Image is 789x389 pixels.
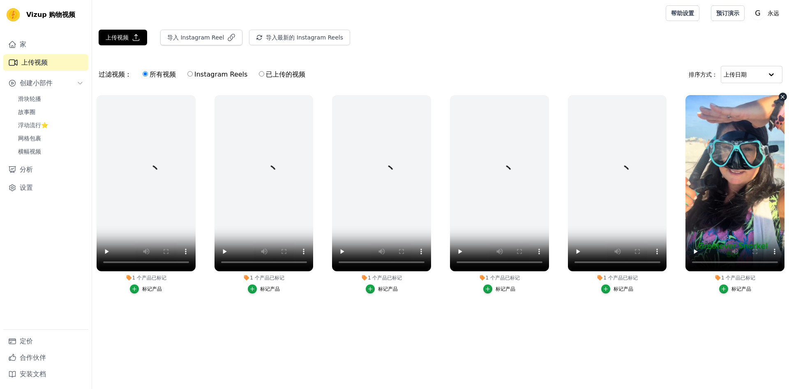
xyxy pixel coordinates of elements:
[13,119,88,131] a: 浮动流行⭐
[13,146,88,157] a: 横幅视频
[614,286,633,292] font: 标记产品
[13,133,88,144] a: 网格包裹
[18,148,41,155] font: 横幅视频
[671,10,694,16] font: 帮助设置
[106,34,129,41] font: 上传视频
[13,106,88,118] a: 故事圈
[3,333,88,349] a: 定价
[152,275,166,281] font: 已标记
[613,275,623,281] font: 产品
[20,337,33,345] font: 定价
[194,70,247,78] font: Instagram Reels
[250,275,259,281] font: 1 个
[187,71,193,77] input: Instagram Reels
[270,275,284,281] font: 已标记
[3,349,88,366] a: 合作伙伴
[26,11,75,19] font: Vizup 购物视频
[266,70,305,78] font: 已上传的视频
[731,286,751,292] font: 标记产品
[716,10,739,16] font: 预订演示
[483,284,515,293] button: 标记产品
[20,184,33,191] font: 设置
[18,135,41,142] font: 网格包裹
[266,34,343,41] font: 导入最新的 Instagram Reels
[768,10,779,16] font: 永远
[387,275,402,281] font: 已标记
[259,71,264,77] input: 已上传的视频
[779,93,787,101] button: Video Delete
[132,275,142,281] font: 1 个
[377,275,387,281] font: 产品
[20,79,53,87] font: 创建小部件
[99,30,147,45] button: 上传视频
[20,370,46,378] font: 安装文档
[3,366,88,382] a: 安装文档
[20,40,26,48] font: 家
[601,284,633,293] button: 标记产品
[721,275,731,281] font: 1 个
[3,161,88,178] a: 分析
[260,286,280,292] font: 标记产品
[751,6,782,21] button: G 永远
[143,71,148,77] input: 所有视频
[711,5,745,21] a: 预订演示
[495,275,505,281] font: 产品
[3,36,88,53] a: 家
[368,275,377,281] font: 1 个
[378,286,398,292] font: 标记产品
[20,354,46,361] font: 合作伙伴
[755,9,760,17] text: G
[741,275,755,281] font: 已标记
[160,30,242,45] button: 导入 Instagram Reel
[719,284,751,293] button: 标记产品
[3,75,88,91] button: 创建小部件
[7,8,20,21] img: Vizup
[3,54,88,71] a: 上传视频
[260,275,270,281] font: 产品
[666,5,699,21] a: 帮助设置
[496,286,515,292] font: 标记产品
[689,71,717,78] font: 排序方式：
[603,275,613,281] font: 1 个
[486,275,495,281] font: 1 个
[21,58,48,66] font: 上传视频
[505,275,520,281] font: 已标记
[249,30,350,45] button: 导入最新的 Instagram Reels
[142,275,152,281] font: 产品
[20,165,33,173] font: 分析
[130,284,162,293] button: 标记产品
[248,284,280,293] button: 标记产品
[167,34,224,41] font: 导入 Instagram Reel
[99,70,131,78] font: 过滤视频：
[142,286,162,292] font: 标记产品
[150,70,176,78] font: 所有视频
[3,179,88,196] a: 设置
[18,109,35,115] font: 故事圈
[13,93,88,105] a: 滑块轮播
[18,96,41,102] font: 滑块轮播
[18,122,48,128] font: 浮动流行⭐
[623,275,638,281] font: 已标记
[366,284,398,293] button: 标记产品
[731,275,741,281] font: 产品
